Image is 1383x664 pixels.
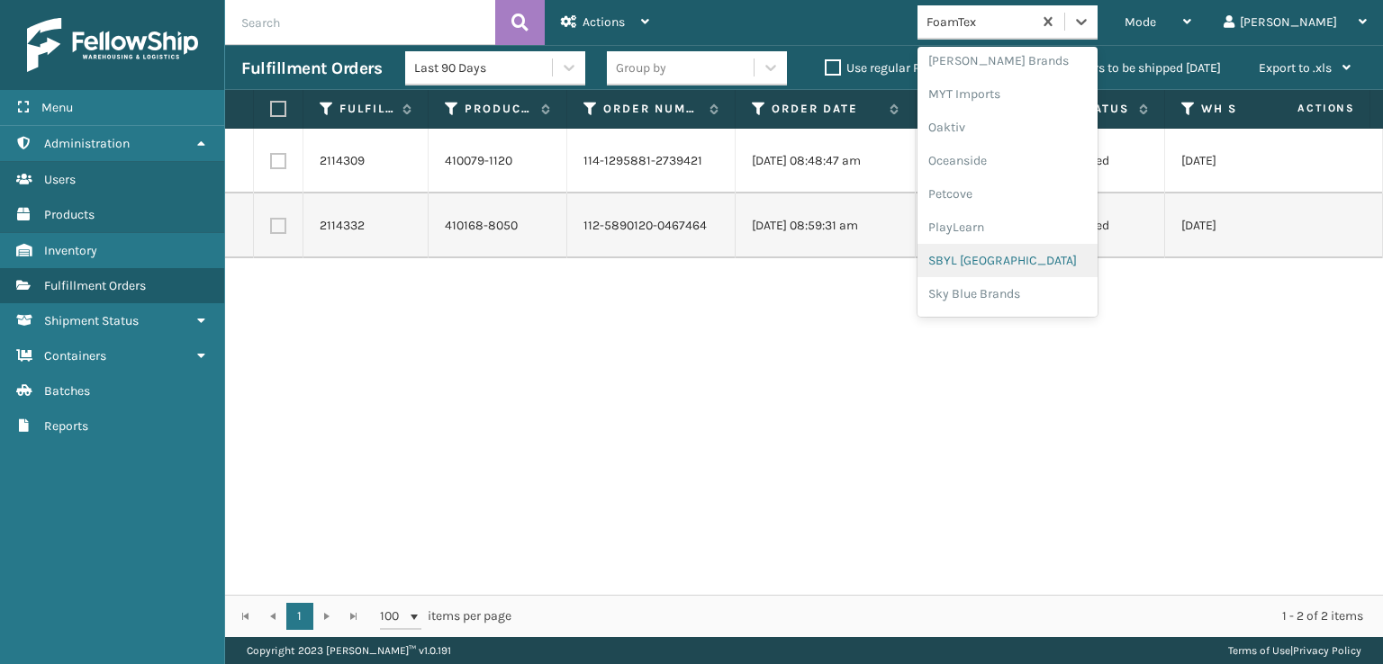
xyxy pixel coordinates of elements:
[1201,101,1310,117] label: WH Ship By Date
[1241,94,1366,123] span: Actions
[1228,644,1290,657] a: Terms of Use
[44,278,146,293] span: Fulfillment Orders
[320,152,365,170] a: 2114309
[917,111,1098,144] div: Oaktiv
[1042,193,1165,258] td: Assigned
[44,418,88,434] span: Reports
[1293,644,1361,657] a: Privacy Policy
[44,348,106,363] span: Containers
[241,58,382,79] h3: Fulfillment Orders
[917,77,1098,111] div: MYT Imports
[1165,193,1345,258] td: [DATE]
[1165,129,1345,193] td: [DATE]
[445,153,512,168] a: 410079-1120
[41,100,73,115] span: Menu
[917,44,1098,77] div: [PERSON_NAME] Brands
[736,129,916,193] td: [DATE] 08:48:47 am
[286,603,313,630] a: 1
[1125,14,1156,30] span: Mode
[616,58,666,77] div: Group by
[917,144,1098,177] div: Oceanside
[927,13,1034,31] div: FoamTex
[1046,60,1221,76] label: Orders to be shipped [DATE]
[339,101,393,117] label: Fulfillment Order Id
[567,193,736,258] td: 112-5890120-0467464
[44,383,90,399] span: Batches
[445,218,518,233] a: 410168-8050
[825,60,1008,76] label: Use regular Palletizing mode
[583,14,625,30] span: Actions
[537,607,1363,625] div: 1 - 2 of 2 items
[27,18,198,72] img: logo
[736,193,916,258] td: [DATE] 08:59:31 am
[380,607,407,625] span: 100
[1078,101,1130,117] label: Status
[916,193,1042,258] td: FedEx Home Delivery
[44,172,76,187] span: Users
[603,101,701,117] label: Order Number
[567,129,736,193] td: 114-1295881-2739421
[44,207,95,222] span: Products
[772,101,881,117] label: Order Date
[44,313,139,328] span: Shipment Status
[917,310,1098,344] div: SleepGeekz
[320,217,365,235] a: 2114332
[465,101,532,117] label: Product SKU
[917,177,1098,211] div: Petcove
[44,136,130,151] span: Administration
[917,277,1098,310] div: Sky Blue Brands
[1228,637,1361,664] div: |
[1042,129,1165,193] td: Assigned
[414,58,554,77] div: Last 90 Days
[917,211,1098,244] div: PlayLearn
[247,637,451,664] p: Copyright 2023 [PERSON_NAME]™ v 1.0.191
[1259,60,1332,76] span: Export to .xls
[917,244,1098,277] div: SBYL [GEOGRAPHIC_DATA]
[916,129,1042,193] td: FedEx Home Delivery
[44,243,97,258] span: Inventory
[380,603,511,630] span: items per page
